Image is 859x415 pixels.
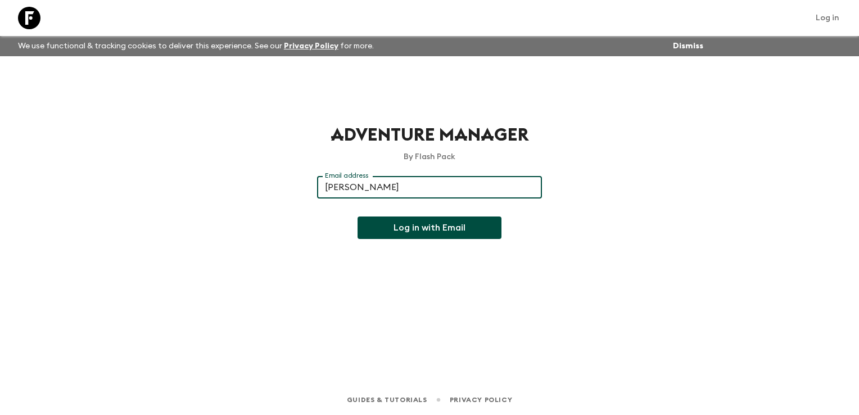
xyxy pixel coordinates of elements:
[13,36,378,56] p: We use functional & tracking cookies to deliver this experience. See our for more.
[810,10,846,26] a: Log in
[358,216,501,239] button: Log in with Email
[317,151,542,163] p: By Flash Pack
[450,394,512,406] a: Privacy Policy
[325,171,368,181] label: Email address
[347,394,427,406] a: Guides & Tutorials
[670,38,706,54] button: Dismiss
[284,42,338,50] a: Privacy Policy
[317,124,542,147] h1: Adventure Manager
